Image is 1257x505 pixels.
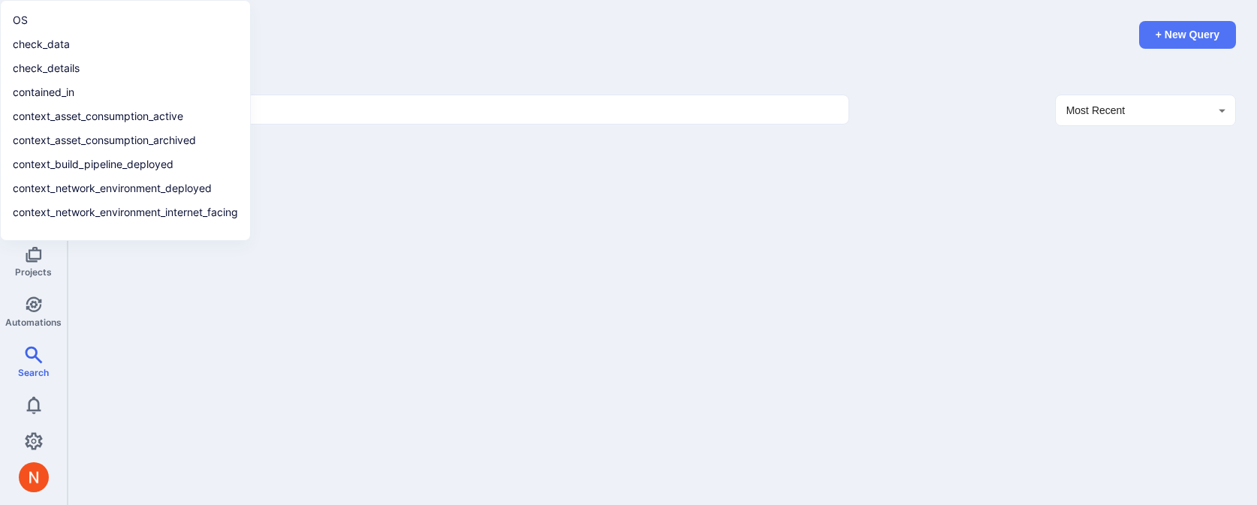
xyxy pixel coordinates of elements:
[10,130,241,151] li: context_asset_consumption_archived
[10,202,241,223] li: context_network_environment_internet_facing
[10,58,241,79] li: check_details
[118,102,819,117] input: Search in all queries
[10,106,241,127] li: context_asset_consumption_active
[10,10,241,31] li: OS
[10,226,241,247] li: context_sensitive_data_processing_ccn
[1056,95,1235,125] div: Most Recent
[19,462,49,492] img: ACg8ocIprwjrgDQnDsNSk9Ghn5p5-B8DpAKWoJ5Gi9syOE4K59tr4Q=s96-c
[5,317,62,328] span: Automations
[15,266,52,278] span: Projects
[1139,21,1236,49] button: + New query
[10,82,241,103] li: contained_in
[10,34,241,55] li: check_data
[89,49,1236,70] h1: All queries
[10,178,241,199] li: context_network_environment_deployed
[19,462,49,492] div: Neeren Patki
[10,154,241,175] li: context_build_pipeline_deployed
[18,367,49,378] span: Search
